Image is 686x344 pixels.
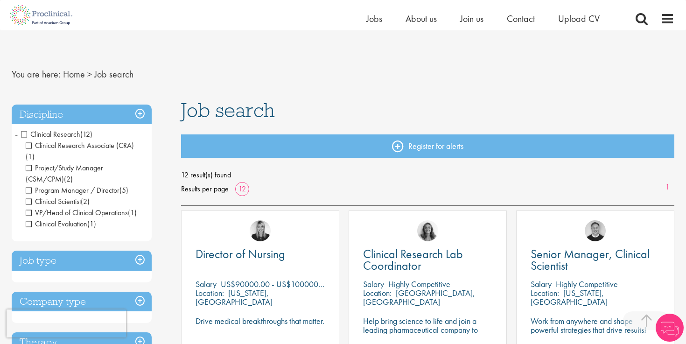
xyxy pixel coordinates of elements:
[81,197,90,206] span: (2)
[64,174,73,184] span: (2)
[15,127,18,141] span: -
[531,288,608,307] p: [US_STATE], [GEOGRAPHIC_DATA]
[661,182,674,193] a: 1
[196,248,325,260] a: Director of Nursing
[196,316,325,325] p: Drive medical breakthroughs that matter.
[363,288,392,298] span: Location:
[7,309,126,337] iframe: reCAPTCHA
[12,68,61,80] span: You are here:
[235,184,249,194] a: 12
[26,185,119,195] span: Program Manager / Director
[26,140,134,150] span: Clinical Research Associate (CRA)
[94,68,133,80] span: Job search
[26,140,134,161] span: Clinical Research Associate (CRA)
[558,13,600,25] a: Upload CV
[12,105,152,125] h3: Discipline
[250,220,271,241] img: Janelle Jones
[87,219,96,229] span: (1)
[656,314,684,342] img: Chatbot
[388,279,450,289] p: Highly Competitive
[531,246,650,274] span: Senior Manager, Clinical Scientist
[181,98,275,123] span: Job search
[531,288,559,298] span: Location:
[196,246,285,262] span: Director of Nursing
[196,288,273,307] p: [US_STATE], [GEOGRAPHIC_DATA]
[21,129,80,139] span: Clinical Research
[26,185,128,195] span: Program Manager / Director
[363,246,463,274] span: Clinical Research Lab Coordinator
[181,168,675,182] span: 12 result(s) found
[26,197,90,206] span: Clinical Scientist
[26,219,87,229] span: Clinical Evaluation
[531,279,552,289] span: Salary
[196,288,224,298] span: Location:
[507,13,535,25] a: Contact
[12,251,152,271] h3: Job type
[26,208,137,218] span: VP/Head of Clinical Operations
[221,279,365,289] p: US$90000.00 - US$100000.00 per annum
[181,134,675,158] a: Register for alerts
[363,288,475,307] p: [GEOGRAPHIC_DATA], [GEOGRAPHIC_DATA]
[181,182,229,196] span: Results per page
[26,208,128,218] span: VP/Head of Clinical Operations
[26,219,96,229] span: Clinical Evaluation
[128,208,137,218] span: (1)
[585,220,606,241] img: Bo Forsen
[366,13,382,25] a: Jobs
[196,279,217,289] span: Salary
[26,197,81,206] span: Clinical Scientist
[80,129,92,139] span: (12)
[556,279,618,289] p: Highly Competitive
[119,185,128,195] span: (5)
[363,248,492,272] a: Clinical Research Lab Coordinator
[417,220,438,241] img: Jackie Cerchio
[12,292,152,312] h3: Company type
[21,129,92,139] span: Clinical Research
[531,248,660,272] a: Senior Manager, Clinical Scientist
[87,68,92,80] span: >
[460,13,483,25] a: Join us
[63,68,85,80] a: breadcrumb link
[26,163,103,184] span: Project/Study Manager (CSM/CPM)
[363,279,384,289] span: Salary
[406,13,437,25] a: About us
[26,152,35,161] span: (1)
